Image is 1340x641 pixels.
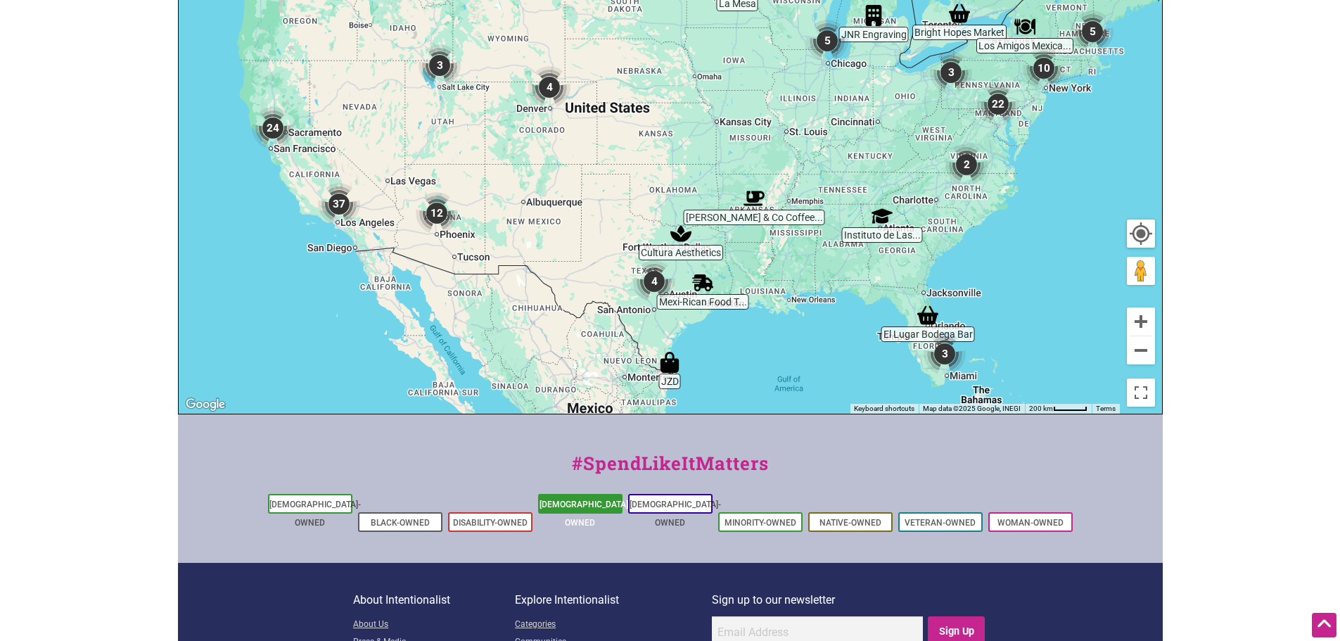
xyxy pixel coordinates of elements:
[1066,5,1119,58] div: 5
[1127,307,1155,336] button: Zoom in
[353,591,515,609] p: About Intentionalist
[1025,404,1092,414] button: Map Scale: 200 km per 45 pixels
[1125,377,1156,408] button: Toggle fullscreen view
[1009,11,1041,43] div: Los Amigos Mexican Restaurant
[182,395,229,414] a: Open this area in Google Maps (opens a new window)
[523,61,576,114] div: 4
[312,177,366,231] div: 37
[653,346,686,379] div: JZD
[182,395,229,414] img: Google
[1127,336,1155,364] button: Zoom out
[665,217,697,250] div: Cultura Aesthetics
[923,405,1021,412] span: Map data ©2025 Google, INEGI
[353,616,515,634] a: About Us
[410,186,464,240] div: 12
[269,500,361,528] a: [DEMOGRAPHIC_DATA]-Owned
[1127,220,1155,248] button: Your Location
[866,200,898,232] div: Instituto de Las Américas
[854,404,914,414] button: Keyboard shortcuts
[687,267,719,299] div: Mexi-Rican Food Truck
[1312,613,1336,637] div: Scroll Back to Top
[940,138,993,191] div: 2
[1096,405,1116,412] a: Terms
[178,450,1163,491] div: #SpendLikeItMatters
[1127,257,1155,285] button: Drag Pegman onto the map to open Street View
[413,39,466,92] div: 3
[800,14,854,68] div: 5
[997,518,1064,528] a: Woman-Owned
[540,500,631,528] a: [DEMOGRAPHIC_DATA]-Owned
[712,591,987,609] p: Sign up to our newsletter
[912,299,944,331] div: El Lugar Bodega Bar
[918,327,971,381] div: 3
[627,255,681,308] div: 4
[1017,42,1071,95] div: 10
[905,518,976,528] a: Veteran-Owned
[453,518,528,528] a: Disability-Owned
[515,616,712,634] a: Categories
[971,77,1025,131] div: 22
[725,518,796,528] a: Minority-Owned
[515,591,712,609] p: Explore Intentionalist
[630,500,721,528] a: [DEMOGRAPHIC_DATA]-Owned
[246,101,300,155] div: 24
[1029,405,1053,412] span: 200 km
[819,518,881,528] a: Native-Owned
[924,46,978,99] div: 3
[738,182,770,215] div: Fidel & Co Coffee Roasters
[371,518,430,528] a: Black-Owned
